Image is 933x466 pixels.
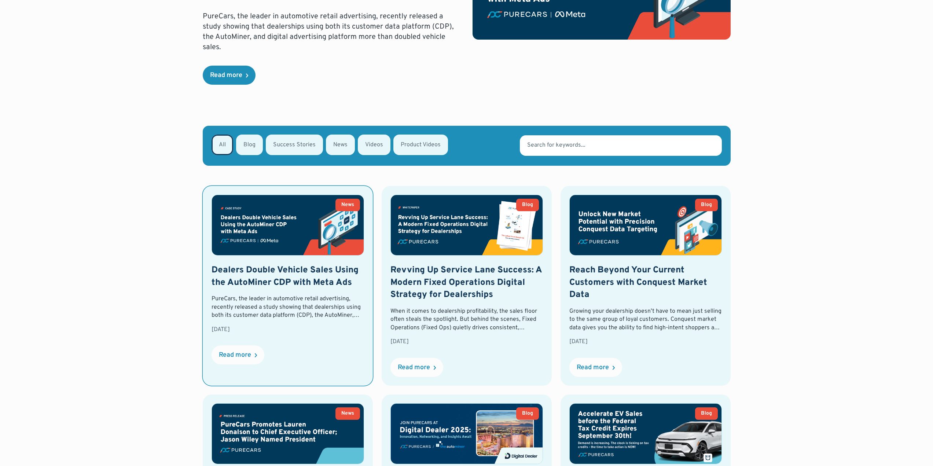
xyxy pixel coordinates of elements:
[569,264,722,301] h2: Reach Beyond Your Current Customers with Conquest Market Data
[390,264,543,301] h2: Revving Up Service Lane Success: A Modern Fixed Operations Digital Strategy for Dealerships
[219,352,251,359] div: Read more
[203,11,461,52] p: PureCars, the leader in automotive retail advertising, recently released a study showing that dea...
[520,135,721,156] input: Search for keywords...
[701,411,712,416] div: Blog
[569,338,722,346] div: [DATE]
[561,186,731,386] a: BlogReach Beyond Your Current Customers with Conquest Market DataGrowing your dealership doesn’t ...
[390,338,543,346] div: [DATE]
[522,202,533,208] div: Blog
[341,202,354,208] div: News
[212,264,364,289] h2: Dealers Double Vehicle Sales Using the AutoMiner CDP with Meta Ads
[203,126,731,166] form: Email Form
[577,364,609,371] div: Read more
[569,307,722,332] div: Growing your dealership doesn’t have to mean just selling to the same group of loyal customers. C...
[522,411,533,416] div: Blog
[212,326,364,334] div: [DATE]
[390,307,543,332] div: When it comes to dealership profitability, the sales floor often steals the spotlight. But behind...
[203,66,256,85] a: Read more
[212,295,364,319] div: PureCars, the leader in automotive retail advertising, recently released a study showing that dea...
[382,186,552,386] a: BlogRevving Up Service Lane Success: A Modern Fixed Operations Digital Strategy for DealershipsWh...
[341,411,354,416] div: News
[210,72,242,79] div: Read more
[203,186,373,386] a: NewsDealers Double Vehicle Sales Using the AutoMiner CDP with Meta AdsPureCars, the leader in aut...
[701,202,712,208] div: Blog
[398,364,430,371] div: Read more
